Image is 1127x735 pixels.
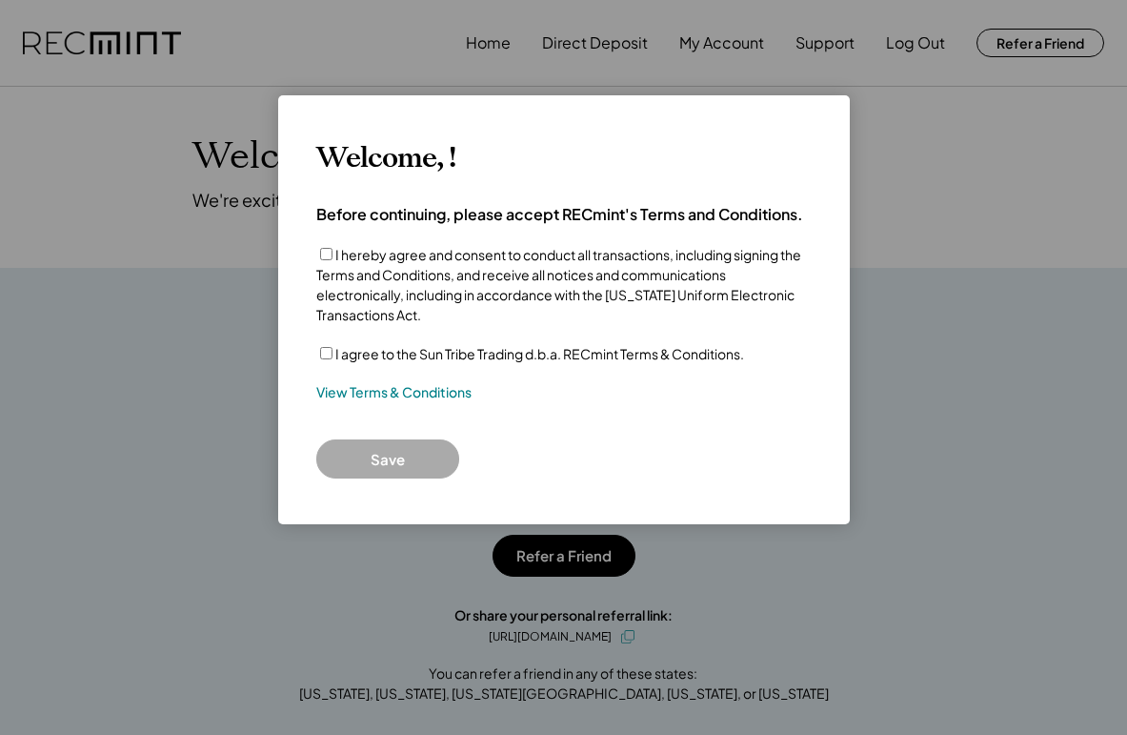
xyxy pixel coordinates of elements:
[316,439,459,479] button: Save
[316,141,455,175] h3: Welcome, !
[316,383,472,402] a: View Terms & Conditions
[316,204,803,225] h4: Before continuing, please accept RECmint's Terms and Conditions.
[316,246,801,323] label: I hereby agree and consent to conduct all transactions, including signing the Terms and Condition...
[335,345,744,362] label: I agree to the Sun Tribe Trading d.b.a. RECmint Terms & Conditions.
